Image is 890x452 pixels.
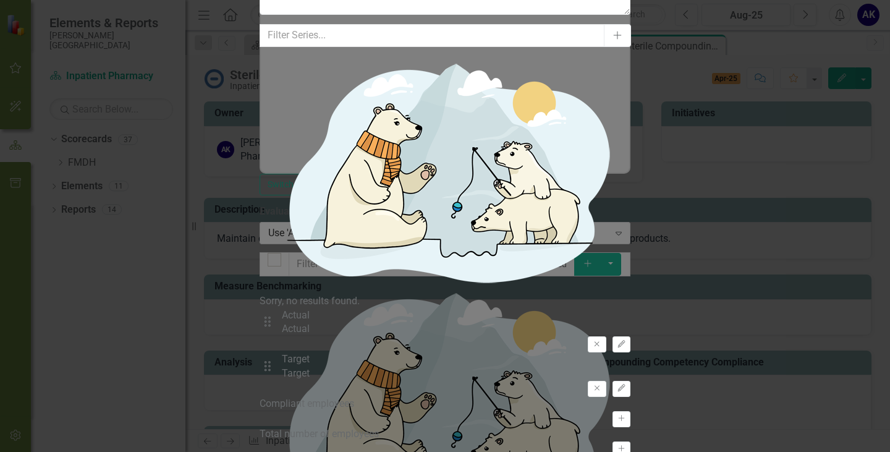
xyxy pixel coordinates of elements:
input: Filter Series... [260,24,605,47]
div: Compliant employees [260,397,354,411]
div: Target [282,352,310,367]
div: Actual [282,309,310,323]
div: Total number of employees [260,427,379,441]
div: Actual [282,322,310,336]
div: Sorry, no results found. [260,294,630,309]
img: No results found [260,47,630,294]
div: Target [282,367,310,381]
